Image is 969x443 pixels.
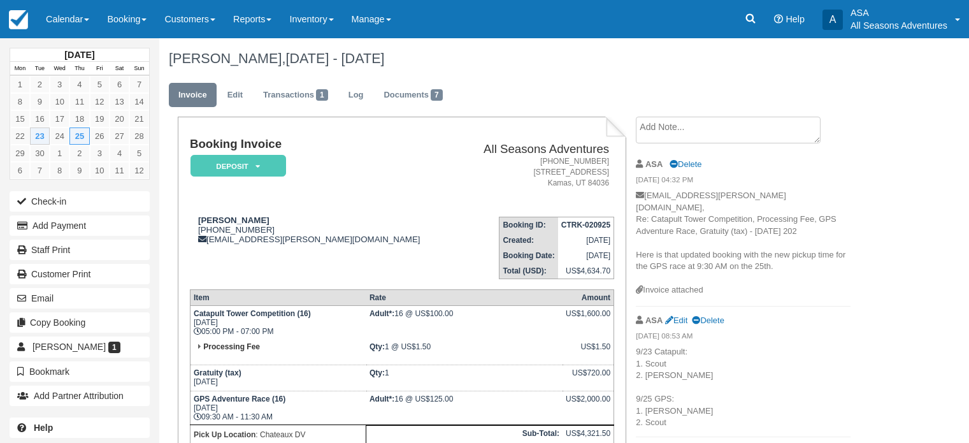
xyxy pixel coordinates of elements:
[636,346,851,429] p: 9/23 Catapult: 1. Scout 2. [PERSON_NAME] 9/25 GPS: 1. [PERSON_NAME] 2. Scout
[285,50,384,66] span: [DATE] - [DATE]
[851,6,947,19] p: ASA
[10,312,150,333] button: Copy Booking
[563,426,614,442] td: US$4,321.50
[194,368,241,377] strong: Gratuity (tax)
[558,263,614,279] td: US$4,634.70
[108,342,120,353] span: 1
[636,175,851,189] em: [DATE] 04:32 PM
[499,217,558,233] th: Booking ID:
[431,89,443,101] span: 7
[462,143,609,156] h2: All Seasons Adventures
[69,93,89,110] a: 11
[110,76,129,93] a: 6
[203,342,260,351] strong: Processing Fee
[10,361,150,382] button: Bookmark
[218,83,252,108] a: Edit
[169,83,217,108] a: Invoice
[69,162,89,179] a: 9
[190,215,457,244] div: [PHONE_NUMBER] [EMAIL_ADDRESS][PERSON_NAME][DOMAIN_NAME]
[69,62,89,76] th: Thu
[90,127,110,145] a: 26
[499,233,558,248] th: Created:
[90,62,110,76] th: Fri
[110,110,129,127] a: 20
[370,395,394,403] strong: Adult*
[190,138,457,151] h1: Booking Invoice
[190,154,282,178] a: Deposit
[30,76,50,93] a: 2
[32,342,106,352] span: [PERSON_NAME]
[10,145,30,162] a: 29
[30,110,50,127] a: 16
[69,110,89,127] a: 18
[50,93,69,110] a: 10
[370,368,385,377] strong: Qty
[169,51,877,66] h1: [PERSON_NAME],
[339,83,373,108] a: Log
[129,110,149,127] a: 21
[566,395,610,414] div: US$2,000.00
[366,426,563,442] th: Sub-Total:
[69,127,89,145] a: 25
[50,110,69,127] a: 17
[30,127,50,145] a: 23
[10,337,150,357] a: [PERSON_NAME] 1
[190,365,366,391] td: [DATE]
[198,215,269,225] strong: [PERSON_NAME]
[366,391,563,425] td: 16 @ US$125.00
[90,76,110,93] a: 5
[69,76,89,93] a: 4
[636,331,851,345] em: [DATE] 08:53 AM
[499,248,558,263] th: Booking Date:
[10,127,30,145] a: 22
[69,145,89,162] a: 2
[566,368,610,388] div: US$720.00
[366,306,563,340] td: 16 @ US$100.00
[194,309,311,318] strong: Catapult Tower Competition (16)
[370,309,394,318] strong: Adult*
[822,10,843,30] div: A
[190,290,366,306] th: Item
[10,93,30,110] a: 8
[129,127,149,145] a: 28
[10,215,150,236] button: Add Payment
[366,290,563,306] th: Rate
[366,339,563,365] td: 1 @ US$1.50
[254,83,338,108] a: Transactions1
[10,162,30,179] a: 6
[30,162,50,179] a: 7
[110,162,129,179] a: 11
[129,62,149,76] th: Sun
[10,191,150,212] button: Check-in
[90,93,110,110] a: 12
[636,284,851,296] div: Invoice attached
[558,248,614,263] td: [DATE]
[129,145,149,162] a: 5
[50,127,69,145] a: 24
[50,162,69,179] a: 8
[64,50,94,60] strong: [DATE]
[190,155,286,177] em: Deposit
[190,306,366,340] td: [DATE] 05:00 PM - 07:00 PM
[692,316,724,325] a: Delete
[34,423,53,433] b: Help
[665,316,687,325] a: Edit
[194,428,362,441] p: : Chateaux DV
[10,386,150,406] button: Add Partner Attribution
[645,316,663,325] strong: ASA
[129,93,149,110] a: 14
[50,62,69,76] th: Wed
[670,159,701,169] a: Delete
[90,110,110,127] a: 19
[30,145,50,162] a: 30
[10,288,150,309] button: Email
[9,10,28,29] img: checkfront-main-nav-mini-logo.png
[90,145,110,162] a: 3
[190,391,366,425] td: [DATE] 09:30 AM - 11:30 AM
[10,110,30,127] a: 15
[90,162,110,179] a: 10
[50,76,69,93] a: 3
[110,145,129,162] a: 4
[10,418,150,438] a: Help
[561,221,610,229] strong: CTRK-020925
